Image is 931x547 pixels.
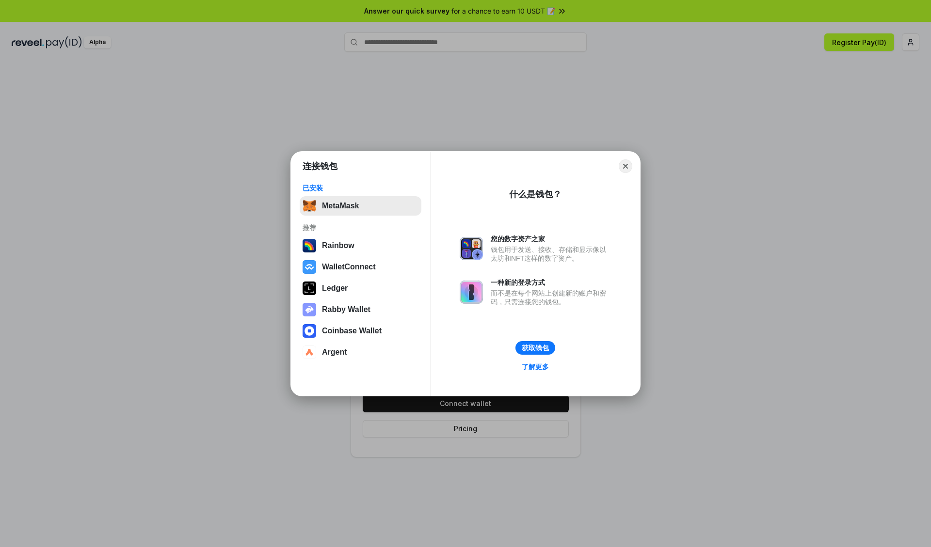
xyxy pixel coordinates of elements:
[303,223,418,232] div: 推荐
[300,257,421,277] button: WalletConnect
[491,234,611,243] div: 您的数字资产之家
[300,300,421,319] button: Rabby Wallet
[300,196,421,216] button: MetaMask
[515,341,555,355] button: 获取钱包
[619,159,632,173] button: Close
[322,284,348,293] div: Ledger
[322,327,382,335] div: Coinbase Wallet
[491,245,611,263] div: 钱包用于发送、接收、存储和显示像以太坊和NFT这样的数字资产。
[322,202,359,210] div: MetaMask
[303,160,337,172] h1: 连接钱包
[522,362,549,371] div: 了解更多
[303,303,316,316] img: svg+xml,%3Csvg%20xmlns%3D%22http%3A%2F%2Fwww.w3.org%2F2000%2Fsvg%22%20fill%3D%22none%22%20viewBox...
[522,344,549,352] div: 获取钱包
[303,345,316,359] img: svg+xml,%3Csvg%20width%3D%2228%22%20height%3D%2228%22%20viewBox%3D%220%200%2028%2028%22%20fill%3D...
[300,279,421,298] button: Ledger
[322,241,354,250] div: Rainbow
[491,289,611,306] div: 而不是在每个网站上创建新的账户和密码，只需连接您的钱包。
[509,188,562,200] div: 什么是钱包？
[322,305,370,314] div: Rabby Wallet
[516,360,555,373] a: 了解更多
[322,263,376,271] div: WalletConnect
[303,281,316,295] img: svg+xml,%3Csvg%20xmlns%3D%22http%3A%2F%2Fwww.w3.org%2F2000%2Fsvg%22%20width%3D%2228%22%20height%3...
[491,278,611,287] div: 一种新的登录方式
[322,348,347,357] div: Argent
[303,184,418,192] div: 已安装
[303,239,316,252] img: svg+xml,%3Csvg%20width%3D%22120%22%20height%3D%22120%22%20viewBox%3D%220%200%20120%20120%22%20fil...
[303,324,316,338] img: svg+xml,%3Csvg%20width%3D%2228%22%20height%3D%2228%22%20viewBox%3D%220%200%2028%2028%22%20fill%3D...
[300,236,421,255] button: Rainbow
[303,260,316,274] img: svg+xml,%3Csvg%20width%3D%2228%22%20height%3D%2228%22%20viewBox%3D%220%200%2028%2028%22%20fill%3D...
[460,281,483,304] img: svg+xml,%3Csvg%20xmlns%3D%22http%3A%2F%2Fwww.w3.org%2F2000%2Fsvg%22%20fill%3D%22none%22%20viewBox...
[303,199,316,213] img: svg+xml,%3Csvg%20fill%3D%22none%22%20height%3D%2233%22%20viewBox%3D%220%200%2035%2033%22%20width%...
[460,237,483,260] img: svg+xml,%3Csvg%20xmlns%3D%22http%3A%2F%2Fwww.w3.org%2F2000%2Fsvg%22%20fill%3D%22none%22%20viewBox...
[300,343,421,362] button: Argent
[300,321,421,341] button: Coinbase Wallet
